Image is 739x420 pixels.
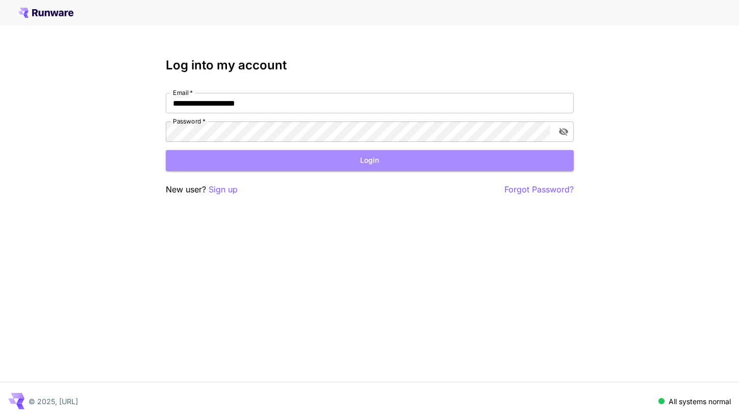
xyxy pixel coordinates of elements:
[209,183,238,196] button: Sign up
[29,396,78,407] p: © 2025, [URL]
[554,122,573,141] button: toggle password visibility
[504,183,574,196] button: Forgot Password?
[166,58,574,72] h3: Log into my account
[173,117,206,126] label: Password
[669,396,731,407] p: All systems normal
[166,150,574,171] button: Login
[166,183,238,196] p: New user?
[173,88,193,97] label: Email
